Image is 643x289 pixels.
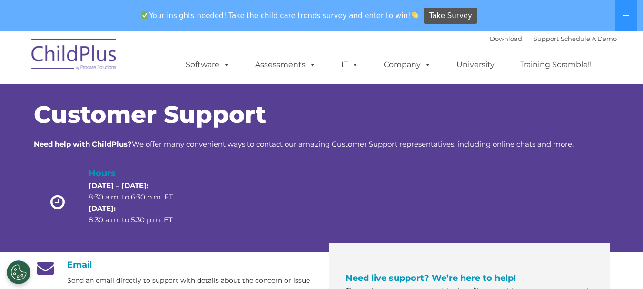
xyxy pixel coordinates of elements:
strong: Need help with ChildPlus? [34,140,132,149]
font: | [490,35,617,42]
a: Assessments [246,55,326,74]
a: Company [374,55,441,74]
a: Training Scramble!! [510,55,601,74]
span: Customer Support [34,100,266,129]
span: We offer many convenient ways to contact our amazing Customer Support representatives, including ... [34,140,574,149]
h4: Email [34,259,315,270]
a: IT [332,55,368,74]
a: Support [534,35,559,42]
span: Take Survey [429,8,472,24]
button: Cookies Settings [7,260,30,284]
a: Take Survey [424,8,477,24]
img: ✅ [141,11,148,19]
span: Need live support? We’re here to help! [346,273,516,283]
strong: [DATE]: [89,204,116,213]
a: Download [490,35,522,42]
img: 👏 [411,11,418,19]
a: Schedule A Demo [561,35,617,42]
span: Your insights needed! Take the child care trends survey and enter to win! [138,6,423,25]
h4: Hours [89,167,189,180]
img: ChildPlus by Procare Solutions [27,32,122,80]
p: 8:30 a.m. to 6:30 p.m. ET 8:30 a.m. to 5:30 p.m. ET [89,180,189,226]
a: University [447,55,504,74]
strong: [DATE] – [DATE]: [89,181,148,190]
a: Software [176,55,239,74]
